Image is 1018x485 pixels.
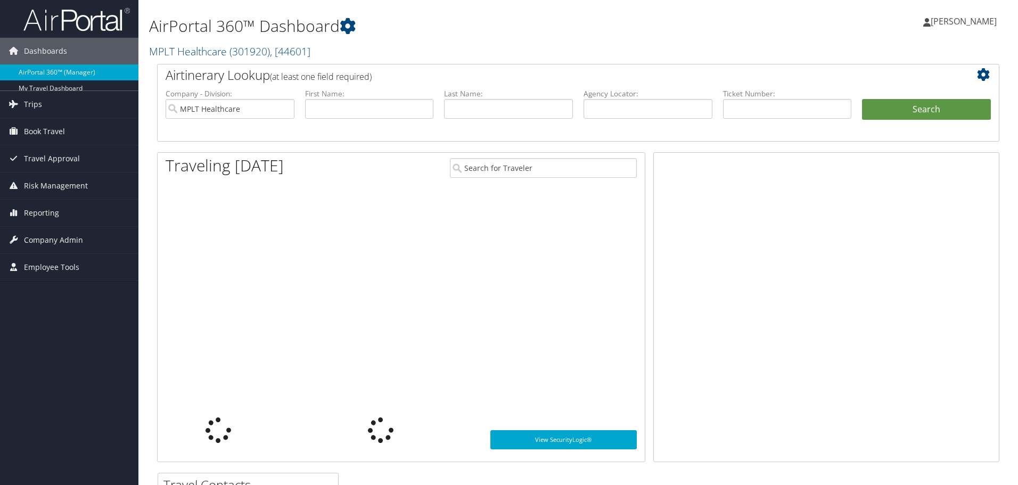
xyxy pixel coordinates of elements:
[270,71,372,83] span: (at least one field required)
[24,200,59,226] span: Reporting
[450,158,637,178] input: Search for Traveler
[24,91,42,118] span: Trips
[24,38,67,64] span: Dashboards
[149,44,310,59] a: MPLT Healthcare
[24,145,80,172] span: Travel Approval
[24,227,83,253] span: Company Admin
[24,172,88,199] span: Risk Management
[166,154,284,177] h1: Traveling [DATE]
[444,88,573,99] label: Last Name:
[24,254,79,281] span: Employee Tools
[24,118,65,145] span: Book Travel
[270,44,310,59] span: , [ 44601 ]
[490,430,637,449] a: View SecurityLogic®
[923,5,1007,37] a: [PERSON_NAME]
[166,66,921,84] h2: Airtinerary Lookup
[229,44,270,59] span: ( 301920 )
[23,7,130,32] img: airportal-logo.png
[931,15,997,27] span: [PERSON_NAME]
[584,88,712,99] label: Agency Locator:
[166,88,294,99] label: Company - Division:
[862,99,991,120] button: Search
[149,15,721,37] h1: AirPortal 360™ Dashboard
[723,88,852,99] label: Ticket Number:
[305,88,434,99] label: First Name:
